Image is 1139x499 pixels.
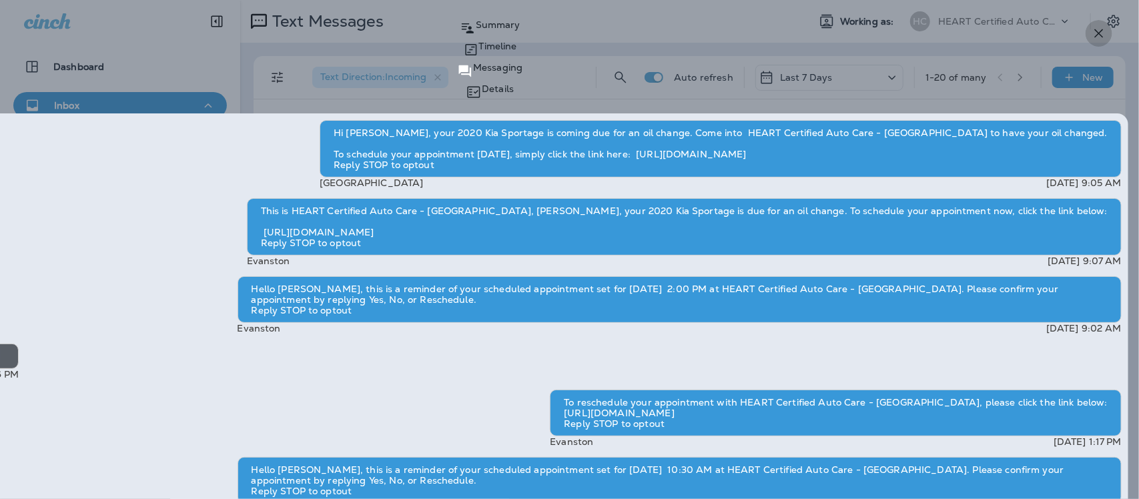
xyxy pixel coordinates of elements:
[473,62,522,73] p: Messaging
[238,323,281,334] p: Evanston
[320,177,423,188] p: [GEOGRAPHIC_DATA]
[320,120,1122,177] div: Hi [PERSON_NAME], your 2020 Kia Sportage is coming due for an oil change. Come into HEART Certifi...
[1048,256,1122,266] p: [DATE] 9:07 AM
[476,19,520,30] p: Summary
[238,276,1122,323] div: Hello [PERSON_NAME], this is a reminder of your scheduled appointment set for [DATE] 2:00 PM at H...
[479,41,517,51] p: Timeline
[1046,177,1122,188] p: [DATE] 9:05 AM
[247,256,290,266] p: Evanston
[1046,323,1122,334] p: [DATE] 9:02 AM
[550,436,593,447] p: Evanston
[550,390,1122,436] div: To reschedule your appointment with HEART Certified Auto Care - [GEOGRAPHIC_DATA], please click t...
[1054,436,1122,447] p: [DATE] 1:17 PM
[482,83,514,94] p: Details
[247,198,1122,256] div: This is HEART Certified Auto Care - [GEOGRAPHIC_DATA], [PERSON_NAME], your 2020 Kia Sportage is d...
